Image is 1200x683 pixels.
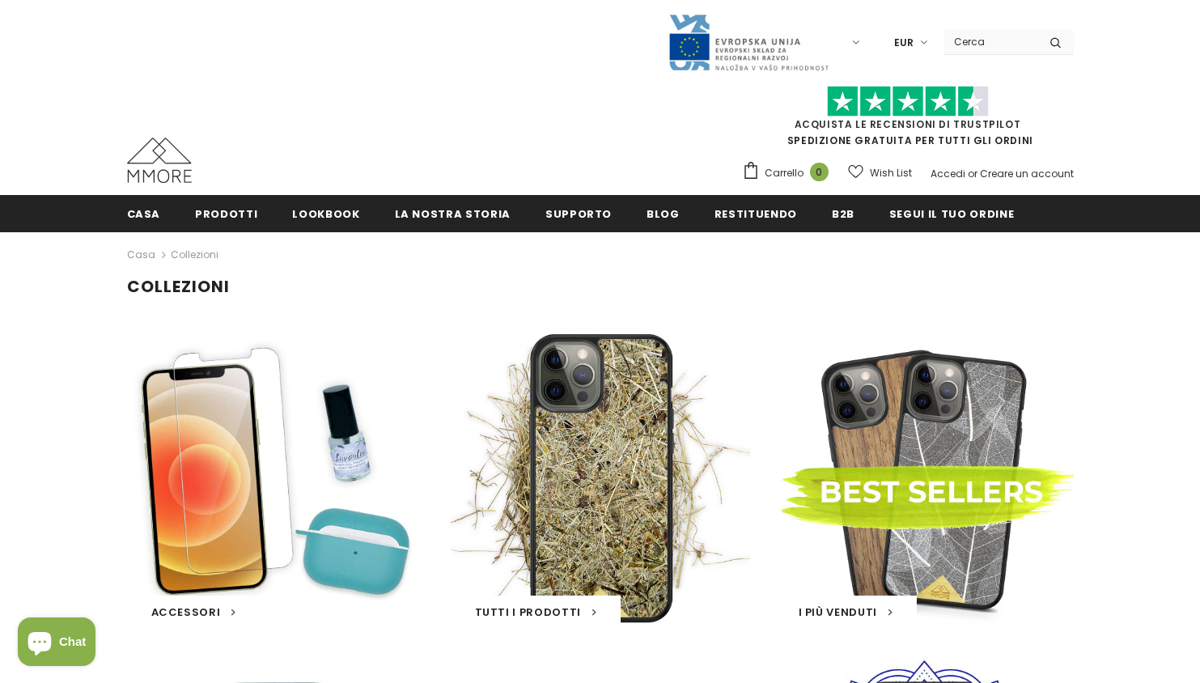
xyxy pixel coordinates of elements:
[668,13,829,72] img: Javni Razpis
[980,167,1074,180] a: Creare un account
[545,206,612,222] span: supporto
[127,195,161,231] a: Casa
[13,617,100,670] inbox-online-store-chat: Shopify online store chat
[647,206,680,222] span: Blog
[127,206,161,222] span: Casa
[714,206,797,222] span: Restituendo
[151,605,236,621] a: Accessori
[395,206,511,222] span: La nostra storia
[647,195,680,231] a: Blog
[889,195,1014,231] a: Segui il tuo ordine
[545,195,612,231] a: supporto
[475,605,581,620] span: Tutti i Prodotti
[171,245,218,265] span: Collezioni
[799,605,893,621] a: I Più Venduti
[668,35,829,49] a: Javni Razpis
[944,30,1037,53] input: Search Site
[827,86,989,117] img: Fidati di Pilot Stars
[795,117,1021,131] a: Acquista le recensioni di TrustPilot
[931,167,965,180] a: Accedi
[765,165,804,181] span: Carrello
[127,138,192,183] img: Casi MMORE
[195,195,257,231] a: Prodotti
[195,206,257,222] span: Prodotti
[968,167,977,180] span: or
[870,165,912,181] span: Wish List
[894,35,914,51] span: EUR
[127,277,1074,297] h1: Collezioni
[810,163,829,181] span: 0
[714,195,797,231] a: Restituendo
[848,159,912,187] a: Wish List
[151,605,221,620] span: Accessori
[742,93,1074,147] span: SPEDIZIONE GRATUITA PER TUTTI GLI ORDINI
[395,195,511,231] a: La nostra storia
[799,605,877,620] span: I Più Venduti
[889,206,1014,222] span: Segui il tuo ordine
[292,206,359,222] span: Lookbook
[475,605,597,621] a: Tutti i Prodotti
[832,206,854,222] span: B2B
[127,245,155,265] a: Casa
[292,195,359,231] a: Lookbook
[742,161,837,185] a: Carrello 0
[832,195,854,231] a: B2B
